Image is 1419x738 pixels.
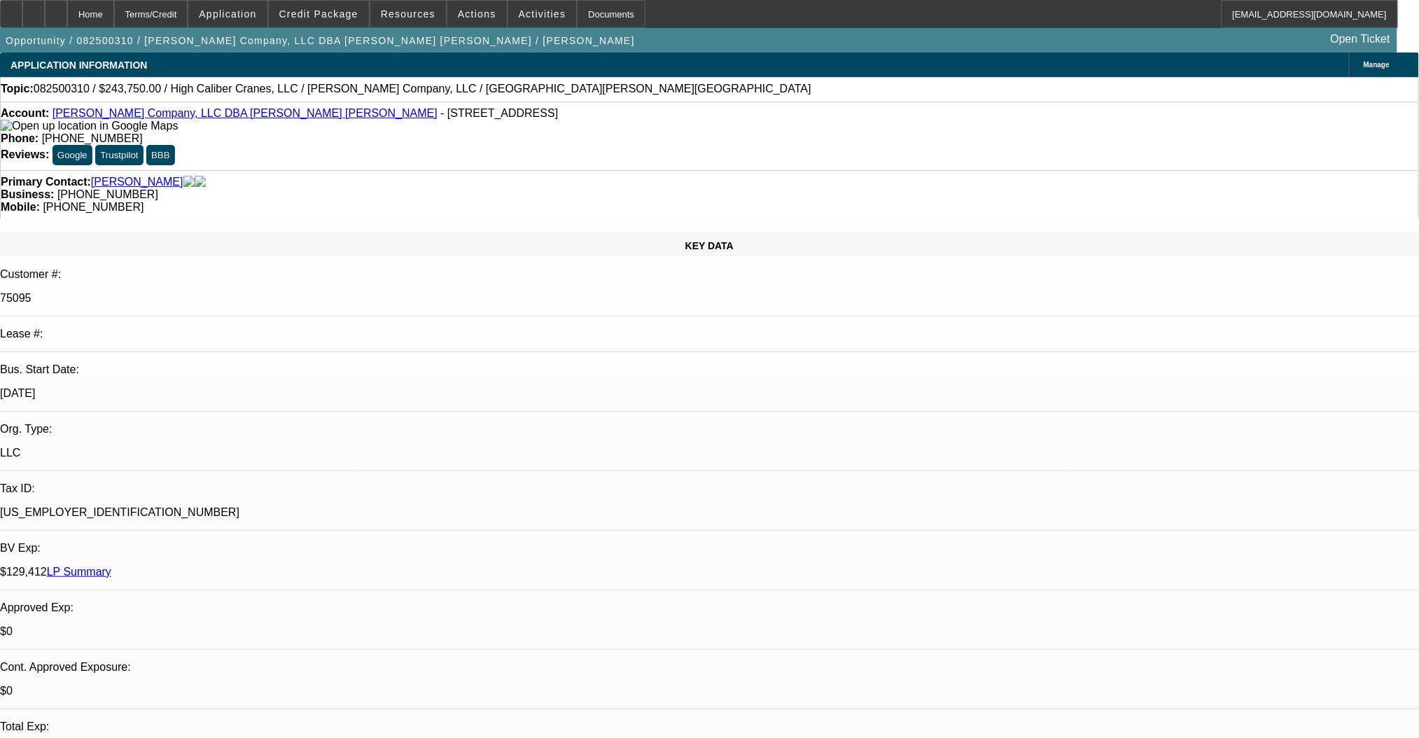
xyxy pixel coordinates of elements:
[440,107,558,119] span: - [STREET_ADDRESS]
[1,132,39,144] strong: Phone:
[188,1,267,27] button: Application
[146,145,175,165] button: BBB
[11,60,147,71] span: APPLICATION INFORMATION
[458,8,496,20] span: Actions
[43,201,144,213] span: [PHONE_NUMBER]
[91,176,183,188] a: [PERSON_NAME]
[1325,27,1396,51] a: Open Ticket
[1,120,178,132] a: View Google Maps
[1,176,91,188] strong: Primary Contact:
[34,83,811,95] span: 082500310 / $243,750.00 / High Caliber Cranes, LLC / [PERSON_NAME] Company, LLC / [GEOGRAPHIC_DAT...
[53,107,438,119] a: [PERSON_NAME] Company, LLC DBA [PERSON_NAME] [PERSON_NAME]
[519,8,566,20] span: Activities
[47,566,111,578] a: LP Summary
[57,188,158,200] span: [PHONE_NUMBER]
[1364,61,1390,69] span: Manage
[1,201,40,213] strong: Mobile:
[269,1,369,27] button: Credit Package
[381,8,435,20] span: Resources
[6,35,635,46] span: Opportunity / 082500310 / [PERSON_NAME] Company, LLC DBA [PERSON_NAME] [PERSON_NAME] / [PERSON_NAME]
[685,240,734,251] span: KEY DATA
[53,145,92,165] button: Google
[447,1,507,27] button: Actions
[1,107,49,119] strong: Account:
[195,176,206,188] img: linkedin-icon.png
[42,132,143,144] span: [PHONE_NUMBER]
[508,1,577,27] button: Activities
[199,8,256,20] span: Application
[1,188,54,200] strong: Business:
[1,120,178,132] img: Open up location in Google Maps
[1,83,34,95] strong: Topic:
[183,176,195,188] img: facebook-icon.png
[95,145,143,165] button: Trustpilot
[1,148,49,160] strong: Reviews:
[370,1,446,27] button: Resources
[279,8,358,20] span: Credit Package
